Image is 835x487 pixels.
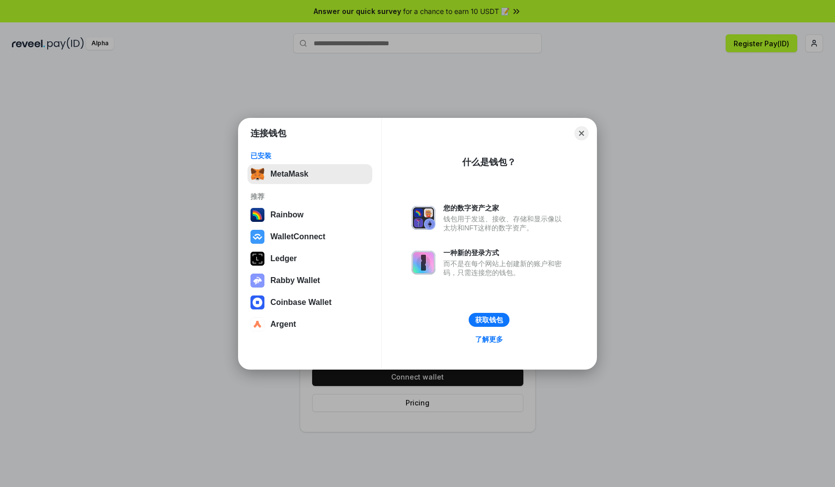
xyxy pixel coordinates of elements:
[248,205,372,225] button: Rainbow
[270,276,320,285] div: Rabby Wallet
[270,170,308,179] div: MetaMask
[270,320,296,329] div: Argent
[250,252,264,266] img: svg+xml,%3Csvg%20xmlns%3D%22http%3A%2F%2Fwww.w3.org%2F2000%2Fsvg%22%20width%3D%2228%22%20height%3...
[412,251,435,275] img: svg+xml,%3Csvg%20xmlns%3D%22http%3A%2F%2Fwww.w3.org%2F2000%2Fsvg%22%20fill%3D%22none%22%20viewBox...
[475,335,503,344] div: 了解更多
[250,127,286,139] h1: 连接钱包
[469,313,509,327] button: 获取钱包
[250,274,264,288] img: svg+xml,%3Csvg%20xmlns%3D%22http%3A%2F%2Fwww.w3.org%2F2000%2Fsvg%22%20fill%3D%22none%22%20viewBox...
[443,214,567,232] div: 钱包用于发送、接收、存储和显示像以太坊和NFT这样的数字资产。
[250,317,264,331] img: svg+xml,%3Csvg%20width%3D%2228%22%20height%3D%2228%22%20viewBox%3D%220%200%2028%2028%22%20fill%3D...
[443,248,567,257] div: 一种新的登录方式
[443,203,567,212] div: 您的数字资产之家
[270,254,297,263] div: Ledger
[250,167,264,181] img: svg+xml,%3Csvg%20fill%3D%22none%22%20height%3D%2233%22%20viewBox%3D%220%200%2035%2033%22%20width%...
[469,333,509,346] a: 了解更多
[250,151,369,160] div: 已安装
[270,232,326,241] div: WalletConnect
[270,210,304,219] div: Rainbow
[248,249,372,269] button: Ledger
[248,271,372,291] button: Rabby Wallet
[250,192,369,201] div: 推荐
[443,259,567,277] div: 而不是在每个网站上创建新的账户和密码，只需连接您的钱包。
[575,126,588,140] button: Close
[250,208,264,222] img: svg+xml,%3Csvg%20width%3D%22120%22%20height%3D%22120%22%20viewBox%3D%220%200%20120%20120%22%20fil...
[250,230,264,244] img: svg+xml,%3Csvg%20width%3D%2228%22%20height%3D%2228%22%20viewBox%3D%220%200%2028%2028%22%20fill%3D...
[248,227,372,247] button: WalletConnect
[412,206,435,230] img: svg+xml,%3Csvg%20xmlns%3D%22http%3A%2F%2Fwww.w3.org%2F2000%2Fsvg%22%20fill%3D%22none%22%20viewBox...
[248,314,372,334] button: Argent
[248,164,372,184] button: MetaMask
[270,298,332,307] div: Coinbase Wallet
[462,156,516,168] div: 什么是钱包？
[250,295,264,309] img: svg+xml,%3Csvg%20width%3D%2228%22%20height%3D%2228%22%20viewBox%3D%220%200%2028%2028%22%20fill%3D...
[475,315,503,324] div: 获取钱包
[248,292,372,312] button: Coinbase Wallet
